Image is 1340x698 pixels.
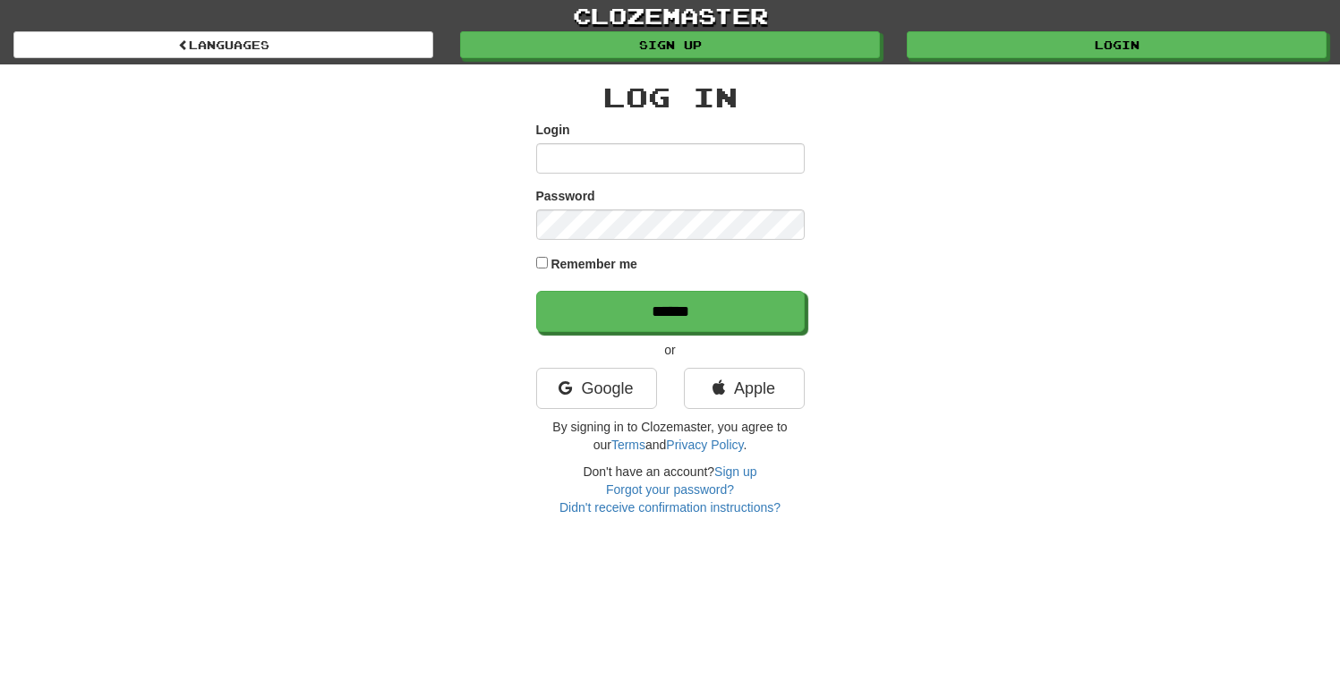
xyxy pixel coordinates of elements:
a: Languages [13,31,433,58]
p: or [536,341,805,359]
p: By signing in to Clozemaster, you agree to our and . [536,418,805,454]
div: Don't have an account? [536,463,805,516]
a: Google [536,368,657,409]
a: Didn't receive confirmation instructions? [559,500,781,515]
label: Password [536,187,595,205]
label: Remember me [551,255,637,273]
a: Login [907,31,1327,58]
a: Sign up [460,31,880,58]
a: Terms [611,438,645,452]
a: Apple [684,368,805,409]
a: Forgot your password? [606,482,734,497]
h2: Log In [536,82,805,112]
label: Login [536,121,570,139]
a: Sign up [714,464,756,479]
a: Privacy Policy [666,438,743,452]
